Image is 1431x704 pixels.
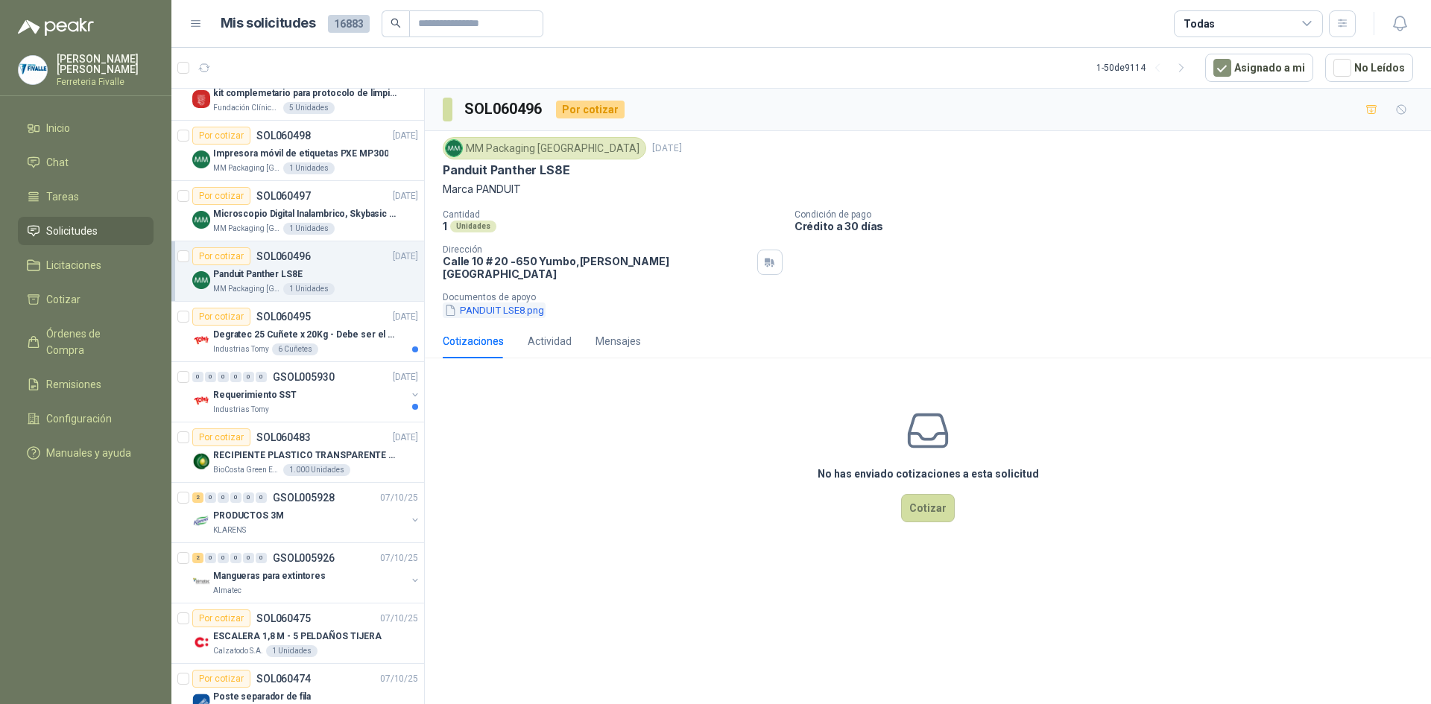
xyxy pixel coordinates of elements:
[443,333,504,349] div: Cotizaciones
[205,372,216,382] div: 0
[46,223,98,239] span: Solicitudes
[192,368,421,416] a: 0 0 0 0 0 0 GSOL005930[DATE] Company LogoRequerimiento SSTIndustrias Tomy
[192,513,210,530] img: Company Logo
[556,101,625,118] div: Por cotizar
[393,129,418,143] p: [DATE]
[18,405,154,433] a: Configuración
[901,494,955,522] button: Cotizar
[795,220,1425,232] p: Crédito a 30 días
[213,448,399,463] p: RECIPIENTE PLASTICO TRANSPARENTE 500 ML
[46,291,80,308] span: Cotizar
[213,464,280,476] p: BioCosta Green Energy S.A.S
[192,90,210,108] img: Company Logo
[218,372,229,382] div: 0
[380,491,418,505] p: 07/10/25
[192,332,210,349] img: Company Logo
[283,464,350,476] div: 1.000 Unidades
[443,137,646,159] div: MM Packaging [GEOGRAPHIC_DATA]
[443,209,783,220] p: Cantidad
[57,54,154,74] p: [PERSON_NAME] [PERSON_NAME]
[192,573,210,591] img: Company Logo
[328,15,370,33] span: 16883
[443,244,751,255] p: Dirección
[171,121,424,181] a: Por cotizarSOL060498[DATE] Company LogoImpresora móvil de etiquetas PXE MP300MM Packaging [GEOGRA...
[171,422,424,483] a: Por cotizarSOL060483[DATE] Company LogoRECIPIENTE PLASTICO TRANSPARENTE 500 MLBioCosta Green Ener...
[464,98,544,121] h3: SOL060496
[243,372,254,382] div: 0
[192,549,421,597] a: 2 0 0 0 0 0 GSOL00592607/10/25 Company LogoMangueras para extintoresAlmatec
[230,553,241,563] div: 0
[1205,54,1313,82] button: Asignado a mi
[256,432,311,443] p: SOL060483
[266,645,318,657] div: 1 Unidades
[19,56,47,84] img: Company Logo
[528,333,572,349] div: Actividad
[596,333,641,349] div: Mensajes
[213,645,263,657] p: Calzatodo S.A.
[46,154,69,171] span: Chat
[795,209,1425,220] p: Condición de pago
[443,255,751,280] p: Calle 10 # 20 -650 Yumbo , [PERSON_NAME][GEOGRAPHIC_DATA]
[273,553,335,563] p: GSOL005926
[393,431,418,445] p: [DATE]
[213,162,280,174] p: MM Packaging [GEOGRAPHIC_DATA]
[221,13,316,34] h1: Mis solicitudes
[256,613,311,624] p: SOL060475
[18,114,154,142] a: Inicio
[256,251,311,261] p: SOL060496
[192,392,210,410] img: Company Logo
[391,18,401,28] span: search
[380,551,418,565] p: 07/10/25
[218,492,229,503] div: 0
[18,370,154,399] a: Remisiones
[46,445,131,461] span: Manuales y ayuda
[192,670,250,688] div: Por cotizar
[213,207,399,221] p: Microscopio Digital Inalambrico, Skybasic 50x-1000x, Ampliac
[192,609,250,627] div: Por cotizar
[205,492,216,503] div: 0
[380,672,418,686] p: 07/10/25
[443,220,447,232] p: 1
[192,633,210,651] img: Company Logo
[380,612,418,626] p: 07/10/25
[213,283,280,295] p: MM Packaging [GEOGRAPHIC_DATA]
[273,372,335,382] p: GSOL005930
[46,257,101,273] span: Licitaciones
[213,267,303,282] p: Panduit Panther LS8E
[18,183,154,211] a: Tareas
[46,120,70,136] span: Inicio
[57,77,154,86] p: Ferreteria Fivalle
[192,211,210,229] img: Company Logo
[213,147,388,161] p: Impresora móvil de etiquetas PXE MP300
[192,452,210,470] img: Company Logo
[273,492,335,503] p: GSOL005928
[213,524,246,536] p: KLARENS
[283,162,335,174] div: 1 Unidades
[171,603,424,664] a: Por cotizarSOL06047507/10/25 Company LogoESCALERA 1,8 M - 5 PELDAÑOS TIJERACalzatodo S.A.1 Unidades
[46,326,139,358] span: Órdenes de Compra
[393,310,418,324] p: [DATE]
[192,372,203,382] div: 0
[218,553,229,563] div: 0
[283,283,335,295] div: 1 Unidades
[1096,56,1193,80] div: 1 - 50 de 9114
[256,553,267,563] div: 0
[256,673,311,684] p: SOL060474
[192,428,250,446] div: Por cotizar
[171,60,424,121] a: Por cotizarSOL060500[DATE] Company Logokit complemetario para protocolo de limpiezaFundación Clín...
[213,102,280,114] p: Fundación Clínica Shaio
[192,127,250,145] div: Por cotizar
[446,140,462,156] img: Company Logo
[192,150,210,168] img: Company Logo
[230,372,241,382] div: 0
[213,569,326,583] p: Mangueras para extintores
[18,217,154,245] a: Solicitudes
[171,241,424,302] a: Por cotizarSOL060496[DATE] Company LogoPanduit Panther LS8EMM Packaging [GEOGRAPHIC_DATA]1 Unidades
[192,187,250,205] div: Por cotizar
[256,311,311,322] p: SOL060495
[213,328,399,342] p: Degratec 25 Cuñete x 20Kg - Debe ser el de Tecnas (por ahora homologado) - (Adjuntar ficha técnica)
[272,343,318,355] div: 6 Cuñetes
[192,492,203,503] div: 2
[443,302,546,318] button: PANDUIT LSE8.png
[205,553,216,563] div: 0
